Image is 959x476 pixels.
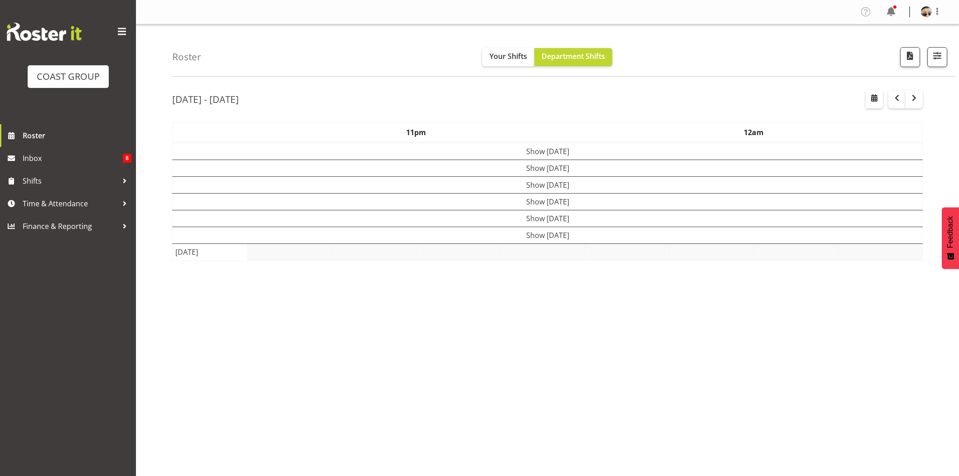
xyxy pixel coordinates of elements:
[921,6,932,17] img: aof-anujarawat71d0d1c466b097e0dd92e270e9672f26.png
[900,47,920,67] button: Download a PDF of the roster according to the set date range.
[173,227,923,243] td: Show [DATE]
[585,122,923,143] th: 12am
[173,160,923,176] td: Show [DATE]
[172,52,201,62] h4: Roster
[946,216,954,248] span: Feedback
[482,48,534,66] button: Your Shifts
[173,210,923,227] td: Show [DATE]
[542,51,605,61] span: Department Shifts
[23,197,118,210] span: Time & Attendance
[37,70,100,83] div: COAST GROUP
[23,151,123,165] span: Inbox
[172,93,239,105] h2: [DATE] - [DATE]
[866,90,883,108] button: Select a specific date within the roster.
[173,176,923,193] td: Show [DATE]
[927,47,947,67] button: Filter Shifts
[173,243,248,260] td: [DATE]
[173,143,923,160] td: Show [DATE]
[23,219,118,233] span: Finance & Reporting
[173,193,923,210] td: Show [DATE]
[7,23,82,41] img: Rosterit website logo
[23,174,118,188] span: Shifts
[123,154,131,163] span: 8
[942,207,959,269] button: Feedback - Show survey
[534,48,612,66] button: Department Shifts
[489,51,527,61] span: Your Shifts
[247,122,585,143] th: 11pm
[23,129,131,142] span: Roster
